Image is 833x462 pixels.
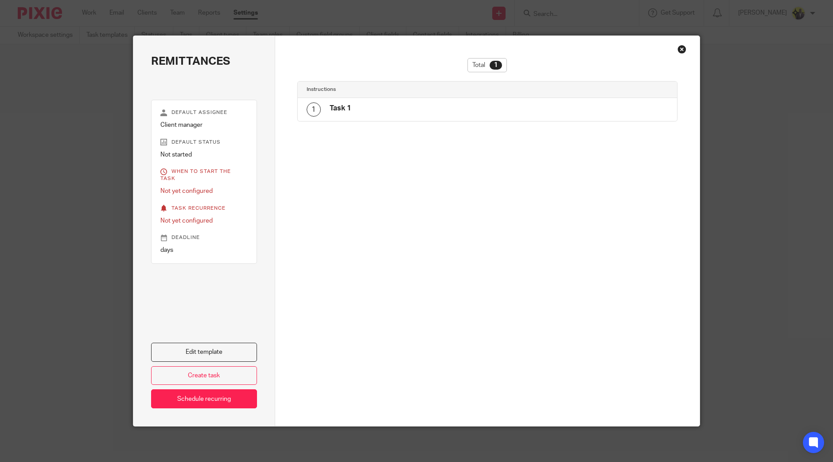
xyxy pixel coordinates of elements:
[330,104,351,113] h4: Task 1
[160,205,248,212] p: Task recurrence
[160,168,248,182] p: When to start the task
[160,150,248,159] p: Not started
[160,216,248,225] p: Not yet configured
[160,121,248,129] p: Client manager
[467,58,507,72] div: Total
[160,187,248,196] p: Not yet configured
[490,61,502,70] div: 1
[160,109,248,116] p: Default assignee
[151,343,257,362] a: Edit template
[160,234,248,241] p: Deadline
[677,45,686,54] div: Close this dialog window
[160,139,248,146] p: Default status
[307,86,487,93] h4: Instructions
[151,366,257,385] a: Create task
[307,102,321,117] div: 1
[151,389,257,408] a: Schedule recurring
[160,246,248,254] p: days
[151,54,257,69] h2: REMITTANCES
